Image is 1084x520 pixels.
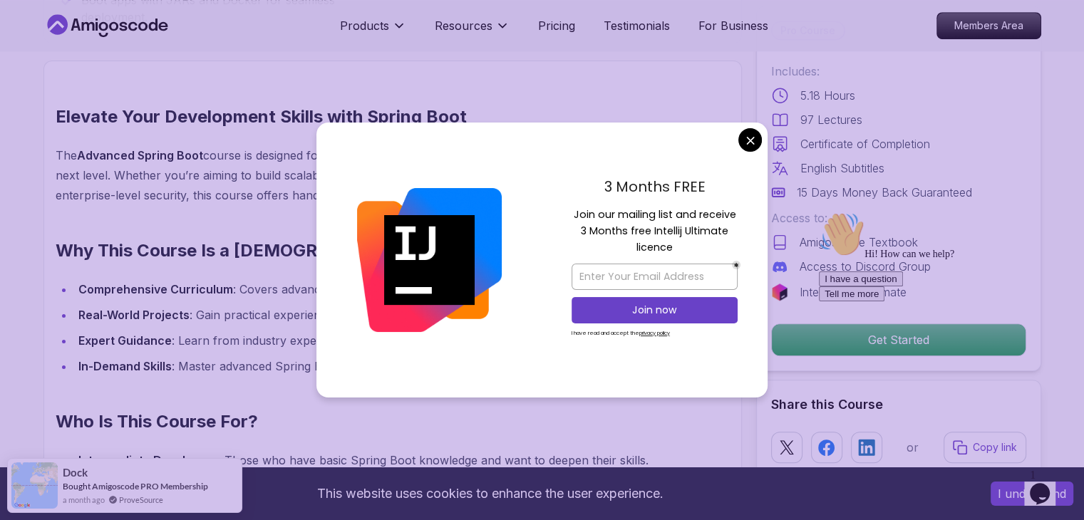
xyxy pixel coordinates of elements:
[63,481,91,492] span: Bought
[813,206,1070,456] iframe: chat widget
[772,324,1026,355] p: Get Started
[77,148,203,162] strong: Advanced Spring Boot
[63,467,88,479] span: Dock
[78,333,172,348] strong: Expert Guidance
[800,87,855,104] p: 5.18 Hours
[800,135,930,152] p: Certificate of Completion
[698,17,768,34] a: For Business
[119,495,163,504] a: ProveSource
[11,478,969,509] div: This website uses cookies to enhance the user experience.
[56,239,662,262] h2: Why This Course Is a [DEMOGRAPHIC_DATA]
[6,6,51,51] img: :wave:
[78,359,172,373] strong: In-Demand Skills
[800,284,907,301] p: IntelliJ IDEA Ultimate
[771,63,1026,80] p: Includes:
[74,356,662,376] li: : Master advanced Spring Boot features to stay competitive in the job market.
[936,12,1041,39] a: Members Area
[92,481,208,492] a: Amigoscode PRO Membership
[74,279,662,299] li: : Covers advanced topics like JPA, REST, logging, and security.
[56,410,662,433] h2: Who Is This Course For?
[435,17,492,34] p: Resources
[800,111,862,128] p: 97 Lectures
[74,331,662,350] li: : Learn from industry experts who share proven techniques and best practices.
[74,450,662,470] li: : Those who have basic Spring Boot knowledge and want to deepen their skills.
[771,323,1026,356] button: Get Started
[435,17,510,46] button: Resources
[63,494,105,506] span: a month ago
[1024,463,1070,506] iframe: chat widget
[78,453,218,467] strong: Intermediate Developers
[800,160,884,177] p: English Subtitles
[340,17,389,34] p: Products
[6,6,262,95] div: 👋Hi! How can we help?I have a questionTell me more
[6,43,141,53] span: Hi! How can we help?
[538,17,575,34] a: Pricing
[74,305,662,325] li: : Gain practical experience by building scalable and maintainable applications.
[771,284,788,301] img: jetbrains logo
[78,282,233,296] strong: Comprehensive Curriculum
[800,258,931,275] p: Access to Discord Group
[56,105,662,128] h2: Elevate Your Development Skills with Spring Boot
[937,13,1041,38] p: Members Area
[78,308,190,322] strong: Real-World Projects
[771,209,1026,227] p: Access to:
[800,234,918,251] p: AmigosCode Textbook
[56,145,662,205] p: The course is designed for developers ready to take their Spring Boot expertise to the next level...
[771,395,1026,415] h2: Share this Course
[6,66,90,80] button: I have a question
[604,17,670,34] a: Testimonials
[797,184,972,201] p: 15 Days Money Back Guaranteed
[340,17,406,46] button: Products
[991,482,1073,506] button: Accept cookies
[11,462,58,509] img: provesource social proof notification image
[6,80,71,95] button: Tell me more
